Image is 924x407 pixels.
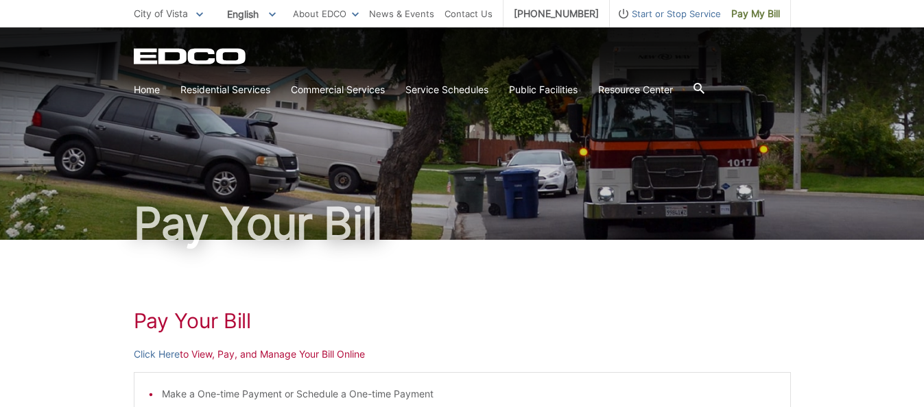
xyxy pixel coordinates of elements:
span: City of Vista [134,8,188,19]
a: About EDCO [293,6,359,21]
a: Contact Us [445,6,493,21]
a: Resource Center [598,82,673,97]
a: Public Facilities [509,82,578,97]
a: EDCD logo. Return to the homepage. [134,48,248,64]
a: Residential Services [180,82,270,97]
a: Home [134,82,160,97]
a: Service Schedules [405,82,488,97]
li: Make a One-time Payment or Schedule a One-time Payment [162,386,777,402]
a: Commercial Services [291,82,385,97]
h1: Pay Your Bill [134,308,791,333]
span: Pay My Bill [731,6,780,21]
a: Click Here [134,347,180,362]
a: News & Events [369,6,434,21]
p: to View, Pay, and Manage Your Bill Online [134,347,791,362]
h1: Pay Your Bill [134,201,791,245]
span: English [217,3,286,25]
